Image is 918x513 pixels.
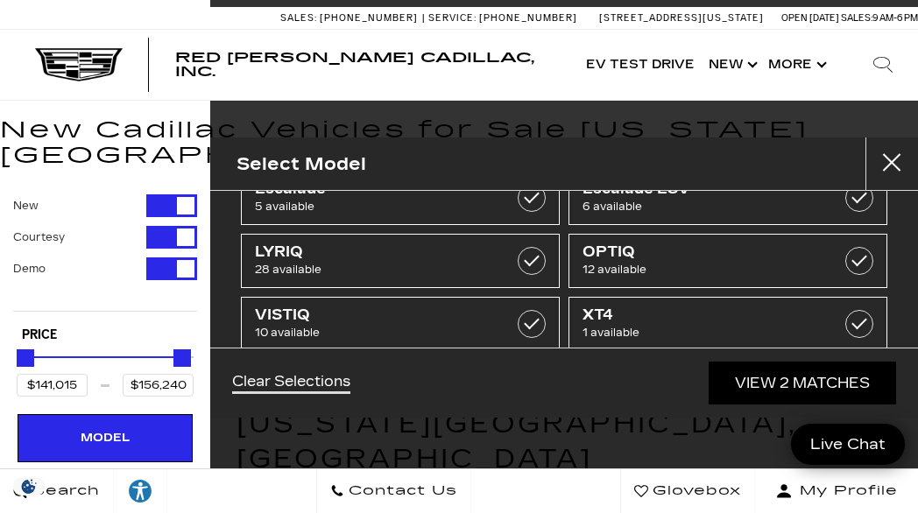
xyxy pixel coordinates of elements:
h2: Select Model [237,150,366,179]
span: [PHONE_NUMBER] [479,12,577,24]
a: Contact Us [316,469,471,513]
label: Demo [13,260,46,278]
section: Click to Open Cookie Consent Modal [9,477,49,495]
span: XT4 [583,306,830,324]
span: 28 available [255,261,502,278]
label: Courtesy [13,228,65,246]
span: 10 available [255,324,502,341]
span: [PHONE_NUMBER] [320,12,418,24]
span: LYRIQ [255,243,502,261]
div: Maximum Price [173,349,191,367]
div: Explore your accessibility options [114,478,166,504]
h5: Price [22,327,188,343]
a: New [702,30,761,100]
a: LYRIQ28 available [241,234,560,288]
a: Service: [PHONE_NUMBER] [422,13,582,23]
span: Service: [428,12,477,24]
a: [STREET_ADDRESS][US_STATE] [599,12,764,24]
input: Minimum [17,374,88,397]
a: Glovebox [620,469,755,513]
input: Maximum [123,374,194,397]
div: Filter by Vehicle Type [13,194,197,311]
span: My Profile [793,479,898,503]
a: View 2 Matches [709,362,896,404]
button: Open user profile menu [755,469,918,513]
span: Sales: [280,12,317,24]
button: close [865,137,918,190]
a: OPTIQ12 available [568,234,887,288]
a: Red [PERSON_NAME] Cadillac, Inc. [175,51,561,79]
a: XT41 available [568,297,887,351]
span: Sales: [841,12,872,24]
span: Search [27,479,100,503]
span: 1 available [583,324,830,341]
span: Red [PERSON_NAME] Cadillac, Inc. [175,49,534,80]
a: Explore your accessibility options [114,469,167,513]
span: VISTIQ [255,306,502,324]
span: 6 available [583,198,830,215]
a: Live Chat [791,424,905,465]
span: Open [DATE] [781,12,839,24]
a: VISTIQ10 available [241,297,560,351]
span: Live Chat [801,434,894,454]
div: Model [61,428,149,447]
div: ModelModel [18,414,193,461]
a: Clear Selections [232,373,350,394]
div: Price [17,343,194,397]
a: Sales: [PHONE_NUMBER] [280,13,422,23]
span: Contact Us [344,479,457,503]
span: OPTIQ [583,243,830,261]
a: EV Test Drive [579,30,702,100]
img: Cadillac Dark Logo with Cadillac White Text [35,48,123,81]
a: Escalade ESV6 available [568,171,887,225]
button: More [761,30,830,100]
span: Glovebox [648,479,741,503]
div: Minimum Price [17,349,34,367]
span: 12 available [583,261,830,278]
img: Opt-Out Icon [9,477,49,495]
a: Escalade5 available [241,171,560,225]
span: 5 available [255,198,502,215]
span: 9 AM-6 PM [872,12,918,24]
label: New [13,197,39,214]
